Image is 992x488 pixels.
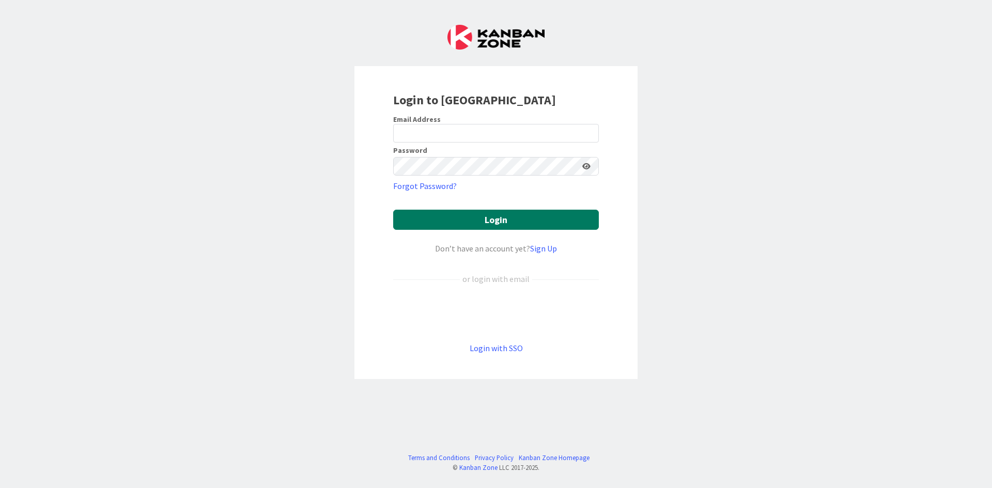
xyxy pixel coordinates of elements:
[519,453,590,463] a: Kanban Zone Homepage
[393,92,556,108] b: Login to [GEOGRAPHIC_DATA]
[393,115,441,124] label: Email Address
[475,453,514,463] a: Privacy Policy
[530,243,557,254] a: Sign Up
[447,25,545,50] img: Kanban Zone
[393,147,427,154] label: Password
[459,463,498,471] a: Kanban Zone
[408,453,470,463] a: Terms and Conditions
[470,343,523,353] a: Login with SSO
[388,302,604,325] iframe: Sign in with Google Button
[393,242,599,255] div: Don’t have an account yet?
[393,210,599,230] button: Login
[403,463,590,473] div: © LLC 2017- 2025 .
[460,273,532,285] div: or login with email
[393,180,457,192] a: Forgot Password?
